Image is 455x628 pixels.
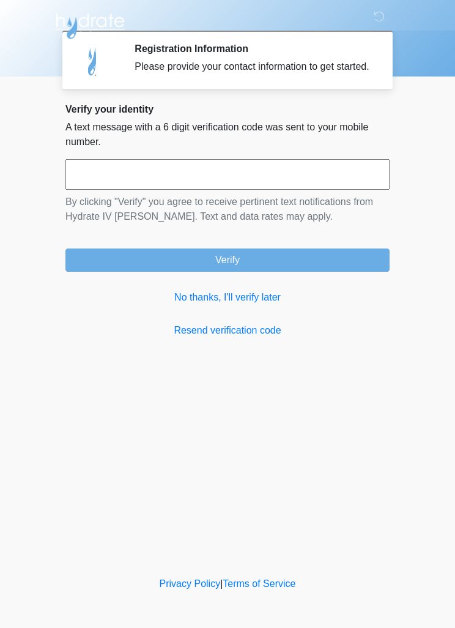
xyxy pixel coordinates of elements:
p: By clicking "Verify" you agree to receive pertinent text notifications from Hydrate IV [PERSON_NA... [65,195,390,224]
div: Please provide your contact information to get started. [135,59,371,74]
a: Privacy Policy [160,578,221,589]
img: Agent Avatar [75,43,111,80]
h2: Verify your identity [65,103,390,115]
button: Verify [65,249,390,272]
p: A text message with a 6 digit verification code was sent to your mobile number. [65,120,390,149]
img: Hydrate IV Bar - Chandler Logo [53,9,127,40]
a: Terms of Service [223,578,295,589]
a: No thanks, I'll verify later [65,290,390,305]
a: Resend verification code [65,323,390,338]
a: | [220,578,223,589]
